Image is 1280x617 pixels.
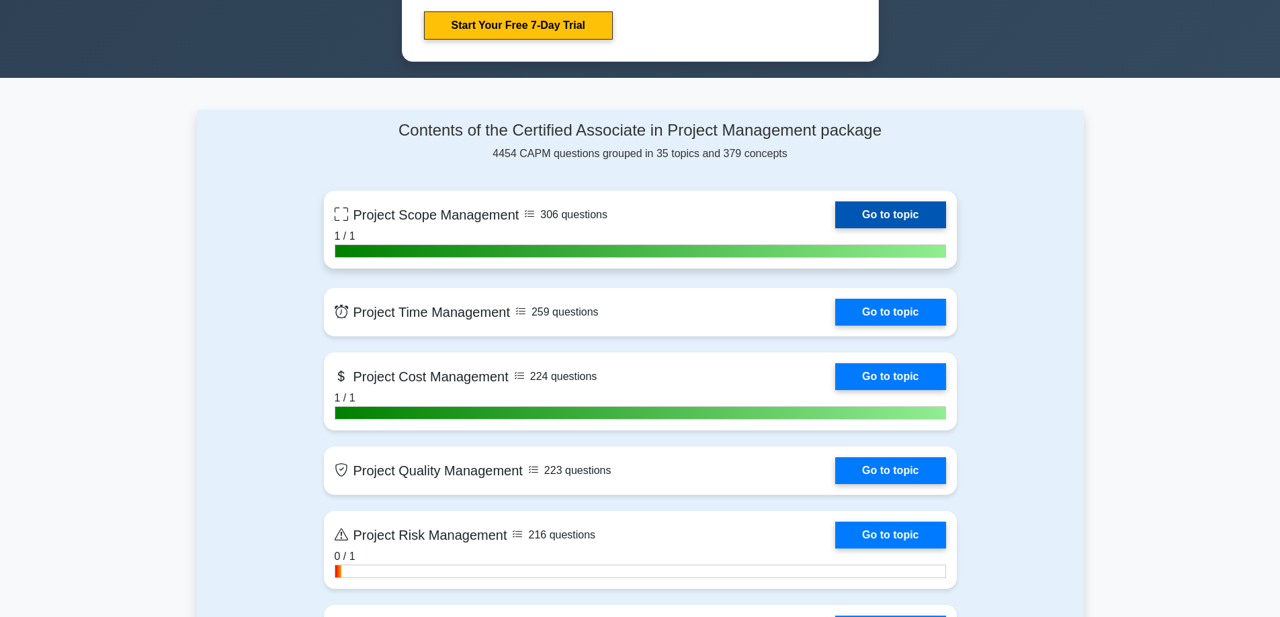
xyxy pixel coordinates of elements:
a: Go to topic [835,457,945,484]
h4: Contents of the Certified Associate in Project Management package [324,121,957,140]
a: Go to topic [835,363,945,390]
a: Start Your Free 7-Day Trial [424,11,613,40]
div: 4454 CAPM questions grouped in 35 topics and 379 concepts [324,121,957,162]
a: Go to topic [835,299,945,326]
a: Go to topic [835,201,945,228]
a: Go to topic [835,522,945,549]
